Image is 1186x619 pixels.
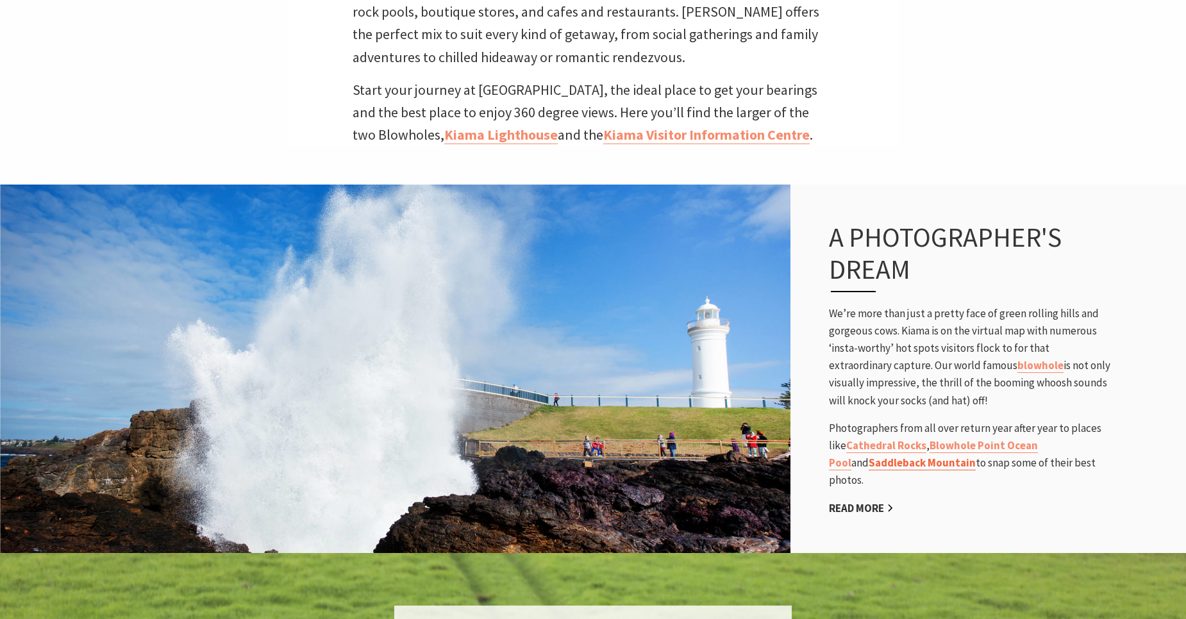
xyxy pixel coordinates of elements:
a: blowhole [1017,358,1064,373]
p: Start your journey at [GEOGRAPHIC_DATA], the ideal place to get your bearings and the best place ... [353,79,833,147]
a: Kiama Lighthouse [444,126,558,144]
a: Blowhole Point Ocean Pool [829,438,1038,470]
h3: A photographer's dream [829,221,1083,292]
p: Photographers from all over return year after year to places like , and to snap some of their bes... [829,420,1111,490]
p: We’re more than just a pretty face of green rolling hills and gorgeous cows. Kiama is on the virt... [829,305,1111,409]
a: Kiama Visitor Information Centre [603,126,810,144]
a: Saddleback Mountain [869,456,976,470]
a: Cathedral Rocks [846,438,926,453]
a: Read More [829,501,894,516]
